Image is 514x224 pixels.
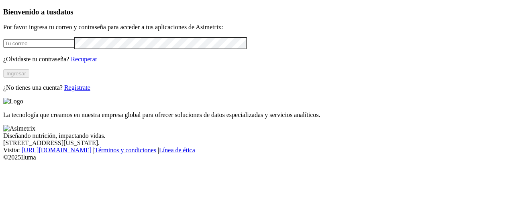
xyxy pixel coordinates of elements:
[3,111,511,119] p: La tecnología que creamos en nuestra empresa global para ofrecer soluciones de datos especializad...
[3,98,23,105] img: Logo
[3,56,511,63] p: ¿Olvidaste tu contraseña?
[22,147,92,153] a: [URL][DOMAIN_NAME]
[3,132,511,139] div: Diseñando nutrición, impactando vidas.
[159,147,195,153] a: Línea de ética
[3,125,35,132] img: Asimetrix
[3,139,511,147] div: [STREET_ADDRESS][US_STATE].
[3,84,511,91] p: ¿No tienes una cuenta?
[3,154,511,161] div: © 2025 Iluma
[94,147,156,153] a: Términos y condiciones
[64,84,90,91] a: Regístrate
[71,56,97,63] a: Recuperar
[3,24,511,31] p: Por favor ingresa tu correo y contraseña para acceder a tus aplicaciones de Asimetrix:
[3,8,511,16] h3: Bienvenido a tus
[3,147,511,154] div: Visita : | |
[3,39,74,48] input: Tu correo
[3,69,29,78] button: Ingresar
[56,8,73,16] span: datos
